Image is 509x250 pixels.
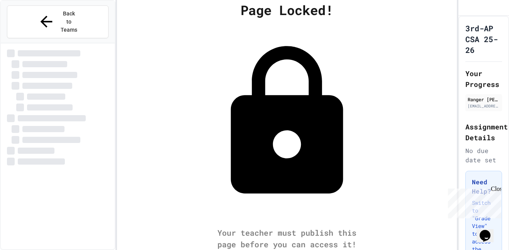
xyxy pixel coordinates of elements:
[465,68,502,90] h2: Your Progress
[468,103,500,109] div: [EMAIL_ADDRESS][PERSON_NAME][DOMAIN_NAME]
[477,219,501,242] iframe: chat widget
[465,121,502,143] h2: Assignment Details
[210,227,364,250] div: Your teacher must publish this page before you can access it!
[3,3,53,49] div: Chat with us now!Close
[468,96,500,103] div: Ranger [PERSON_NAME]
[60,10,78,34] span: Back to Teams
[465,23,502,55] h1: 3rd-AP CSA 25-26
[465,146,502,165] div: No due date set
[445,185,501,218] iframe: chat widget
[472,177,495,196] h3: Need Help?
[7,5,109,38] button: Back to Teams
